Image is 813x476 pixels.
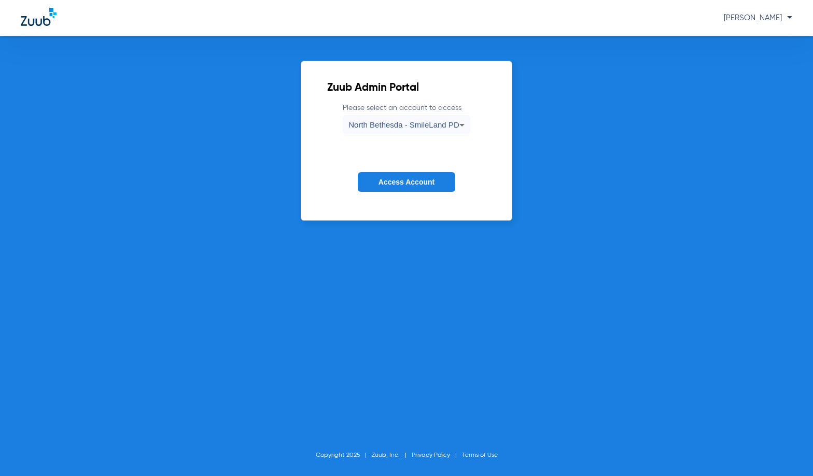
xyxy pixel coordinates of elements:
span: Access Account [379,178,434,186]
img: Zuub Logo [21,8,57,26]
a: Terms of Use [462,452,498,458]
h2: Zuub Admin Portal [327,83,485,93]
span: [PERSON_NAME] [724,14,792,22]
li: Zuub, Inc. [372,450,412,460]
span: North Bethesda - SmileLand PD [348,120,459,129]
label: Please select an account to access [343,103,470,133]
a: Privacy Policy [412,452,450,458]
li: Copyright 2025 [316,450,372,460]
button: Access Account [358,172,455,192]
